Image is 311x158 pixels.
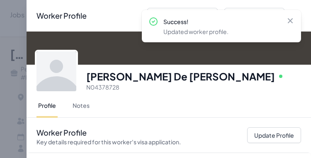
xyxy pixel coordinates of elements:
button: Profile [36,95,58,118]
p: Updated worker profile. [163,27,279,36]
button: Next Worker [224,8,284,24]
h2: Worker Profile [36,128,181,146]
h3: [PERSON_NAME] De [PERSON_NAME] [86,70,275,83]
p: N04378728 [86,83,301,91]
button: Previous Worker [147,8,218,24]
p: Success! [163,17,279,26]
button: Update Profile [247,127,301,143]
button: Notes [71,95,91,118]
p: Key details required for this worker's visa application. [36,138,181,146]
h2: Worker Profile [36,10,87,22]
